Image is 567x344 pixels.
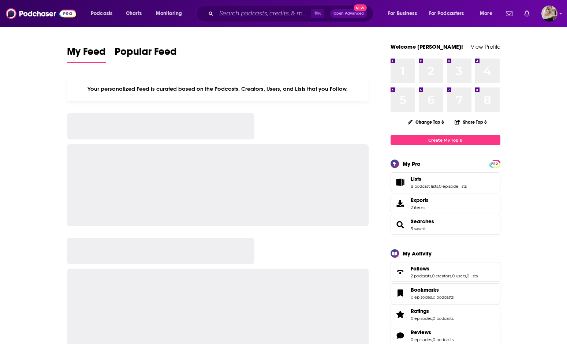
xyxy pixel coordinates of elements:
[403,117,449,127] button: Change Top 8
[466,273,467,278] span: ,
[391,194,500,213] a: Exports
[411,176,421,182] span: Lists
[467,273,478,278] a: 0 lists
[541,5,557,22] span: Logged in as angelabaggetta
[203,5,380,22] div: Search podcasts, credits, & more...
[411,197,429,203] span: Exports
[330,9,367,18] button: Open AdvancedNew
[403,250,432,257] div: My Activity
[432,337,433,342] span: ,
[471,43,500,50] a: View Profile
[480,8,492,19] span: More
[411,308,429,314] span: Ratings
[354,4,367,11] span: New
[411,265,478,272] a: Follows
[67,45,106,62] span: My Feed
[151,8,191,19] button: open menu
[115,45,177,62] span: Popular Feed
[433,295,454,300] a: 0 podcasts
[411,329,454,336] a: Reviews
[115,45,177,63] a: Popular Feed
[403,160,421,167] div: My Pro
[393,220,408,230] a: Searches
[411,316,432,321] a: 0 episodes
[391,43,463,50] a: Welcome [PERSON_NAME]!
[6,7,76,20] img: Podchaser - Follow, Share and Rate Podcasts
[432,295,433,300] span: ,
[424,8,475,19] button: open menu
[67,76,369,101] div: Your personalized Feed is curated based on the Podcasts, Creators, Users, and Lists that you Follow.
[383,8,426,19] button: open menu
[91,8,112,19] span: Podcasts
[391,215,500,235] span: Searches
[391,135,500,145] a: Create My Top 8
[411,273,431,278] a: 2 podcasts
[393,330,408,341] a: Reviews
[126,8,142,19] span: Charts
[411,226,425,231] a: 3 saved
[490,161,499,167] span: PRO
[433,316,454,321] a: 0 podcasts
[490,161,499,166] a: PRO
[411,308,454,314] a: Ratings
[393,309,408,319] a: Ratings
[156,8,182,19] span: Monitoring
[411,205,429,210] span: 2 items
[391,283,500,303] span: Bookmarks
[411,176,467,182] a: Lists
[432,316,433,321] span: ,
[429,8,464,19] span: For Podcasters
[433,337,454,342] a: 0 podcasts
[454,115,487,129] button: Share Top 8
[541,5,557,22] img: User Profile
[411,265,429,272] span: Follows
[393,288,408,298] a: Bookmarks
[411,287,439,293] span: Bookmarks
[391,304,500,324] span: Ratings
[411,295,432,300] a: 0 episodes
[311,9,324,18] span: ⌘ K
[393,198,408,209] span: Exports
[432,273,451,278] a: 0 creators
[411,287,454,293] a: Bookmarks
[452,273,466,278] a: 0 users
[439,184,467,189] a: 0 episode lists
[411,184,438,189] a: 8 podcast lists
[438,184,439,189] span: ,
[411,329,431,336] span: Reviews
[121,8,146,19] a: Charts
[216,8,311,19] input: Search podcasts, credits, & more...
[86,8,122,19] button: open menu
[388,8,417,19] span: For Business
[411,337,432,342] a: 0 episodes
[391,262,500,282] span: Follows
[393,267,408,277] a: Follows
[431,273,432,278] span: ,
[503,7,515,20] a: Show notifications dropdown
[393,177,408,187] a: Lists
[541,5,557,22] button: Show profile menu
[391,172,500,192] span: Lists
[67,45,106,63] a: My Feed
[521,7,533,20] a: Show notifications dropdown
[411,218,434,225] a: Searches
[333,12,364,15] span: Open Advanced
[475,8,501,19] button: open menu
